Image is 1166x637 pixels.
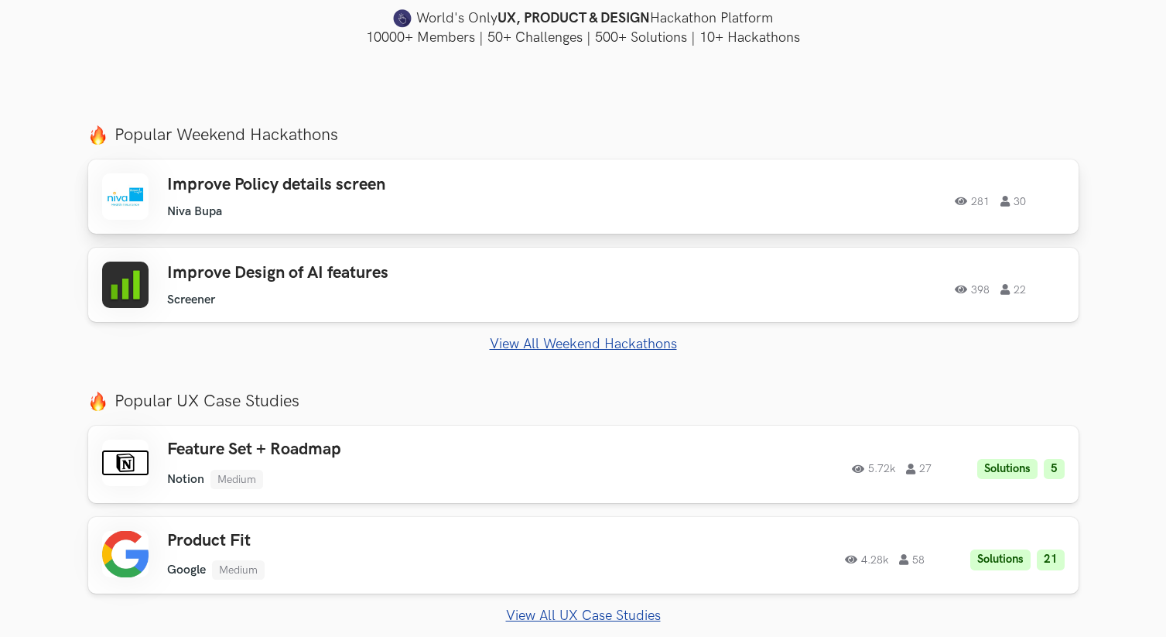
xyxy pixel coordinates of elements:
[212,560,265,580] li: Medium
[167,175,607,195] h3: Improve Policy details screen
[167,204,222,219] li: Niva Bupa
[167,440,607,460] h3: Feature Set + Roadmap
[1000,196,1026,207] span: 30
[498,8,650,29] strong: UX, PRODUCT & DESIGN
[88,391,1079,412] label: Popular UX Case Studies
[167,531,607,551] h3: Product Fit
[88,28,1079,47] h4: 10000+ Members | 50+ Challenges | 500+ Solutions | 10+ Hackathons
[852,464,895,474] span: 5.72k
[955,284,990,295] span: 398
[88,392,108,411] img: fire.png
[88,8,1079,29] h4: World's Only Hackathon Platform
[1044,459,1065,480] li: 5
[167,293,215,307] li: Screener
[899,554,925,565] span: 58
[88,159,1079,234] a: Improve Policy details screen Niva Bupa 281 30
[955,196,990,207] span: 281
[845,554,888,565] span: 4.28k
[1037,550,1065,570] li: 21
[88,426,1079,502] a: Feature Set + Roadmap Notion Medium 5.72k 27 Solutions 5
[88,336,1079,352] a: View All Weekend Hackathons
[970,550,1031,570] li: Solutions
[906,464,932,474] span: 27
[88,125,1079,146] label: Popular Weekend Hackathons
[167,472,204,487] li: Notion
[977,459,1038,480] li: Solutions
[393,9,412,29] img: uxhack-favicon-image.png
[167,263,607,283] h3: Improve Design of AI features
[88,125,108,145] img: fire.png
[88,248,1079,322] a: Improve Design of AI features Screener 398 22
[88,517,1079,594] a: Product Fit Google Medium 4.28k 58 Solutions 21
[88,608,1079,624] a: View All UX Case Studies
[167,563,206,577] li: Google
[210,470,263,489] li: Medium
[1000,284,1026,295] span: 22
